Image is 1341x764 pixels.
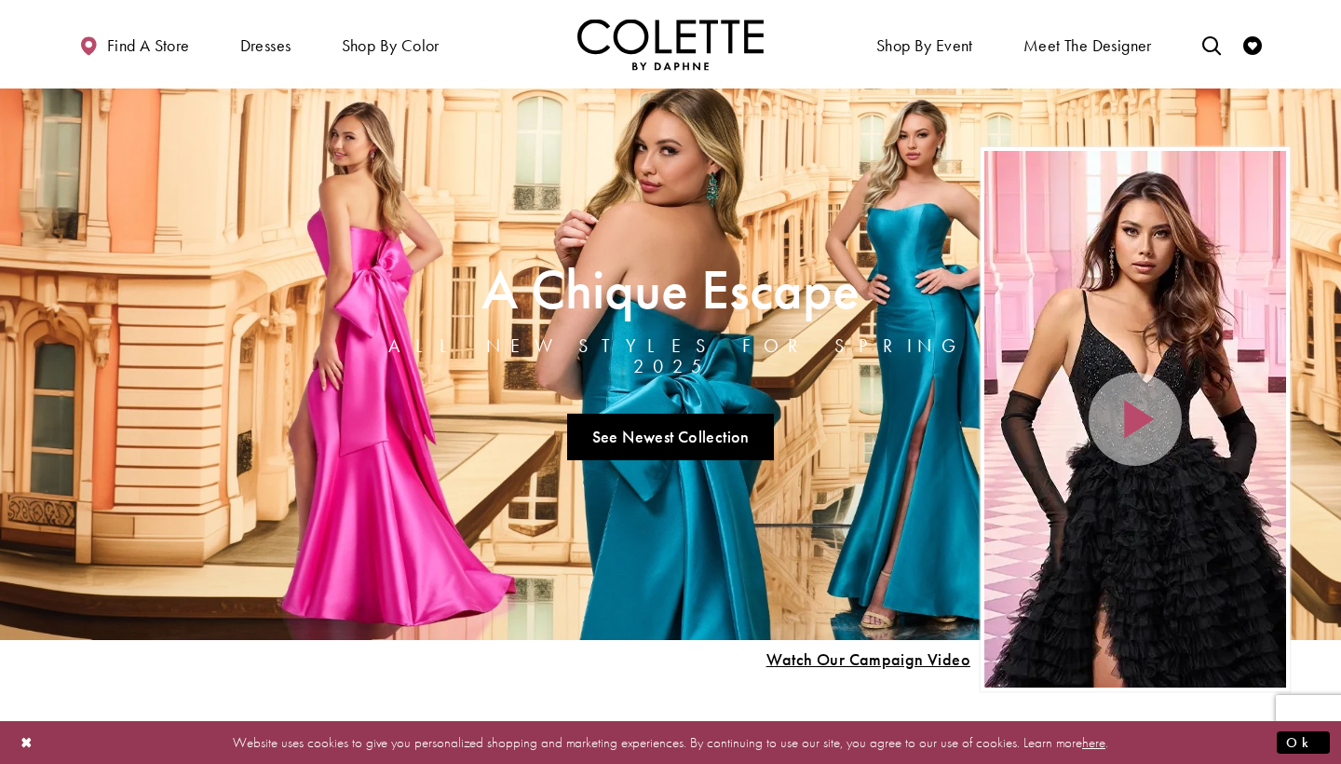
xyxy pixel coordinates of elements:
[74,19,194,70] a: Find a store
[577,19,764,70] img: Colette by Daphne
[240,36,291,55] span: Dresses
[360,406,981,468] ul: Slider Links
[107,36,190,55] span: Find a store
[1023,36,1152,55] span: Meet the designer
[577,19,764,70] a: Visit Home Page
[11,726,43,758] button: Close Dialog
[567,414,774,460] a: See Newest Collection A Chique Escape All New Styles For Spring 2025
[1277,730,1330,754] button: Submit Dialog
[1019,19,1157,70] a: Meet the designer
[134,730,1207,755] p: Website uses cookies to give you personalized shopping and marketing experiences. By continuing t...
[1198,19,1226,70] a: Toggle search
[1082,732,1105,751] a: here
[872,19,978,70] span: Shop By Event
[342,36,440,55] span: Shop by color
[236,19,296,70] span: Dresses
[765,650,970,669] span: Play Slide #15 Video
[1239,19,1266,70] a: Check Wishlist
[337,19,444,70] span: Shop by color
[876,36,973,55] span: Shop By Event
